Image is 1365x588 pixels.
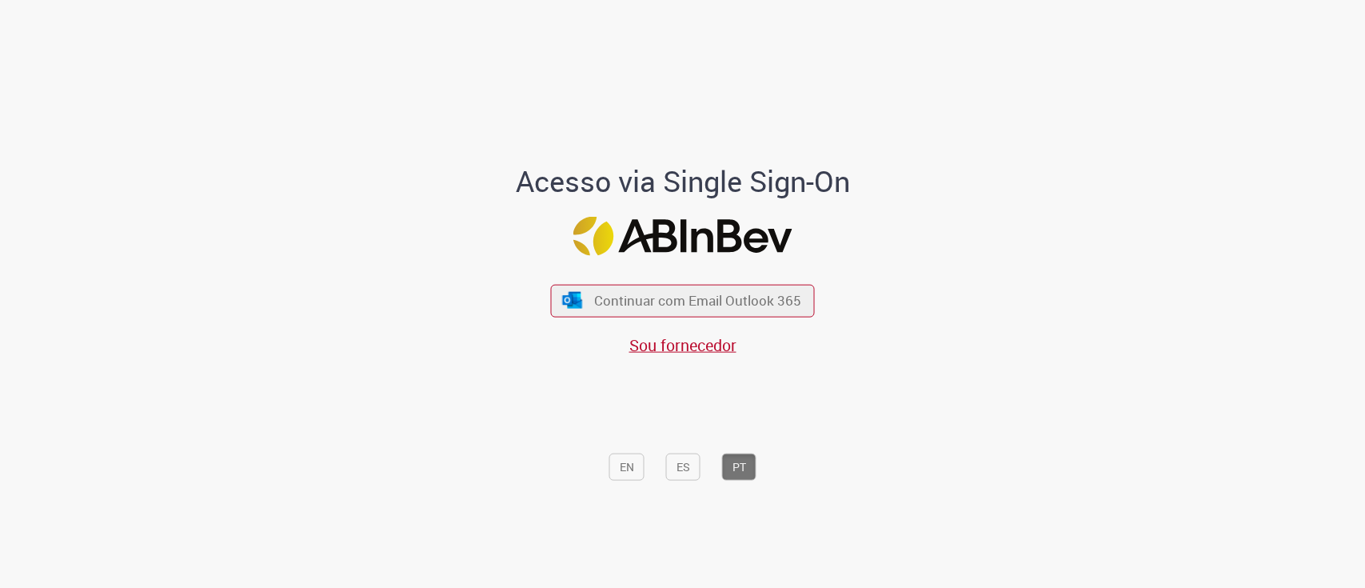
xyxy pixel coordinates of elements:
[461,166,904,198] h1: Acesso via Single Sign-On
[722,454,756,481] button: PT
[573,217,792,256] img: Logo ABInBev
[594,291,801,310] span: Continuar com Email Outlook 365
[629,334,736,356] a: Sou fornecedor
[609,454,645,481] button: EN
[551,284,815,317] button: ícone Azure/Microsoft 360 Continuar com Email Outlook 365
[561,292,583,309] img: ícone Azure/Microsoft 360
[666,454,700,481] button: ES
